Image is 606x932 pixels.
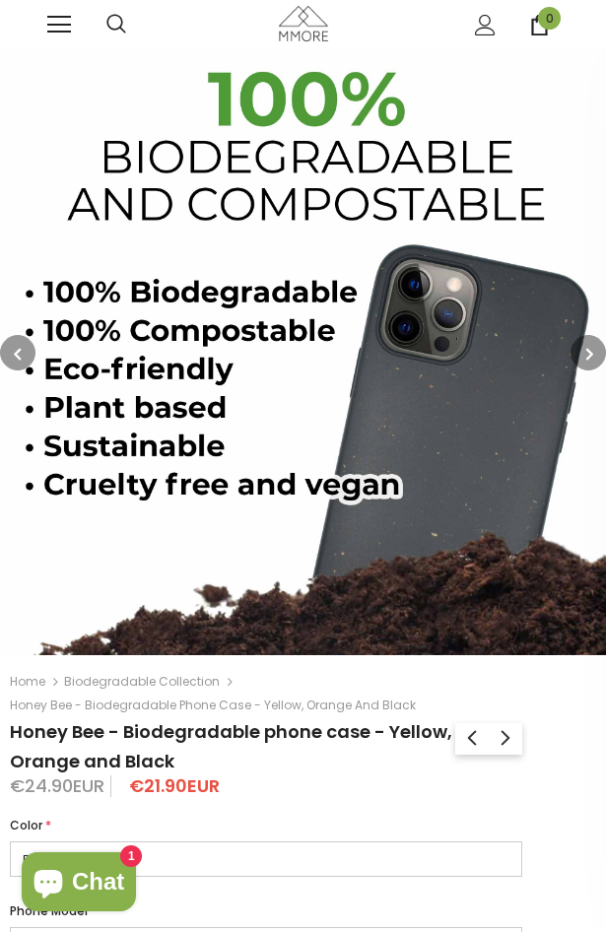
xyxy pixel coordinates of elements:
[129,773,220,798] span: €21.90EUR
[10,719,452,773] span: Honey Bee - Biodegradable phone case - Yellow, Orange and Black
[538,7,561,30] span: 0
[279,6,328,40] img: MMORE Cases
[10,773,104,798] span: €24.90EUR
[16,852,142,916] inbox-online-store-chat: Shopify online store chat
[10,670,45,694] a: Home
[10,901,97,921] label: Phone Model
[10,816,51,835] label: Color
[529,15,550,35] a: 0
[10,694,416,717] span: Honey Bee - Biodegradable phone case - Yellow, Orange and Black
[64,673,220,690] a: Biodegradable Collection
